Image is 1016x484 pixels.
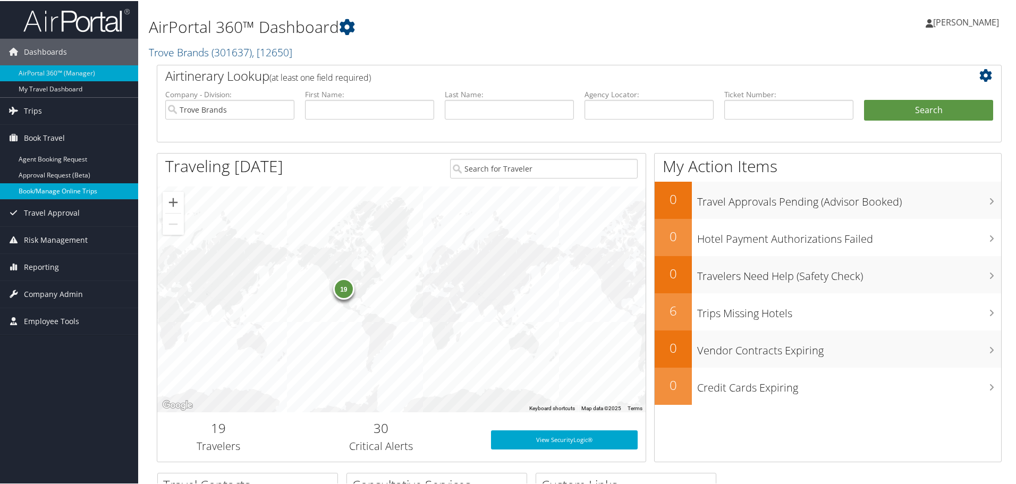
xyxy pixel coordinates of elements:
[724,88,853,99] label: Ticket Number:
[697,300,1001,320] h3: Trips Missing Hotels
[24,307,79,334] span: Employee Tools
[165,438,272,453] h3: Travelers
[149,15,723,37] h1: AirPortal 360™ Dashboard
[655,154,1001,176] h1: My Action Items
[450,158,638,177] input: Search for Traveler
[655,292,1001,329] a: 6Trips Missing Hotels
[165,66,923,84] h2: Airtinerary Lookup
[287,418,475,436] h2: 30
[697,262,1001,283] h3: Travelers Need Help (Safety Check)
[445,88,574,99] label: Last Name:
[697,225,1001,245] h3: Hotel Payment Authorizations Failed
[697,374,1001,394] h3: Credit Cards Expiring
[24,280,83,307] span: Company Admin
[655,226,692,244] h2: 0
[23,7,130,32] img: airportal-logo.png
[655,264,692,282] h2: 0
[655,375,692,393] h2: 0
[165,418,272,436] h2: 19
[24,253,59,279] span: Reporting
[211,44,252,58] span: ( 301637 )
[165,154,283,176] h1: Traveling [DATE]
[491,429,638,448] a: View SecurityLogic®
[24,124,65,150] span: Book Travel
[655,218,1001,255] a: 0Hotel Payment Authorizations Failed
[655,367,1001,404] a: 0Credit Cards Expiring
[585,88,714,99] label: Agency Locator:
[269,71,371,82] span: (at least one field required)
[163,213,184,234] button: Zoom out
[697,337,1001,357] h3: Vendor Contracts Expiring
[149,44,292,58] a: Trove Brands
[655,255,1001,292] a: 0Travelers Need Help (Safety Check)
[252,44,292,58] span: , [ 12650 ]
[165,88,294,99] label: Company - Division:
[160,397,195,411] img: Google
[864,99,993,120] button: Search
[581,404,621,410] span: Map data ©2025
[655,338,692,356] h2: 0
[933,15,999,27] span: [PERSON_NAME]
[287,438,475,453] h3: Critical Alerts
[24,226,88,252] span: Risk Management
[529,404,575,411] button: Keyboard shortcuts
[628,404,642,410] a: Terms (opens in new tab)
[24,97,42,123] span: Trips
[160,397,195,411] a: Open this area in Google Maps (opens a new window)
[305,88,434,99] label: First Name:
[655,189,692,207] h2: 0
[24,199,80,225] span: Travel Approval
[655,181,1001,218] a: 0Travel Approvals Pending (Advisor Booked)
[163,191,184,212] button: Zoom in
[24,38,67,64] span: Dashboards
[333,277,354,299] div: 19
[697,188,1001,208] h3: Travel Approvals Pending (Advisor Booked)
[926,5,1010,37] a: [PERSON_NAME]
[655,301,692,319] h2: 6
[655,329,1001,367] a: 0Vendor Contracts Expiring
